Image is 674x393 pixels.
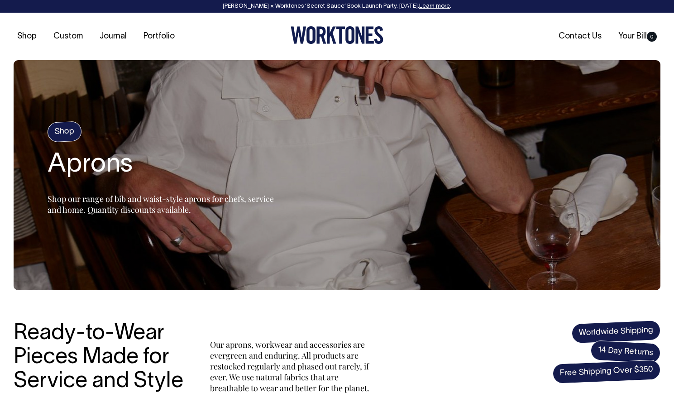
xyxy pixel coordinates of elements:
span: Shop our range of bib and waist-style aprons for chefs, service and home. Quantity discounts avai... [48,193,274,215]
h2: Aprons [48,151,274,180]
a: Shop [14,29,40,44]
a: Learn more [419,4,450,9]
a: Portfolio [140,29,178,44]
a: Contact Us [555,29,605,44]
span: 0 [647,32,657,42]
span: Free Shipping Over $350 [552,359,661,384]
a: Custom [50,29,86,44]
h4: Shop [47,121,82,143]
a: Journal [96,29,130,44]
span: 14 Day Returns [590,340,661,364]
span: Worldwide Shipping [571,320,661,344]
a: Your Bill0 [615,29,660,44]
div: [PERSON_NAME] × Worktones ‘Secret Sauce’ Book Launch Party, [DATE]. . [9,3,665,10]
